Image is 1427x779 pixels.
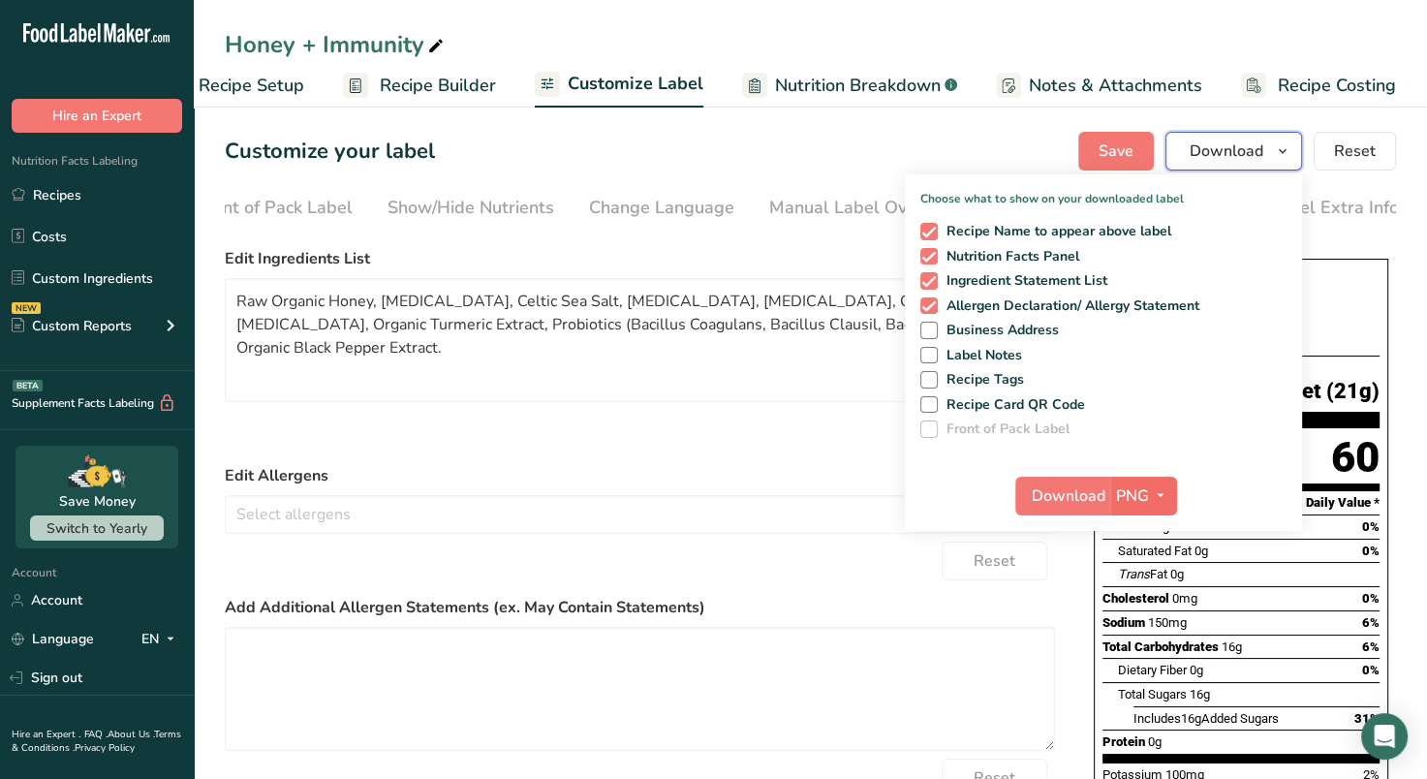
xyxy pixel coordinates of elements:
[1148,734,1162,749] span: 0g
[1270,195,1399,221] div: Label Extra Info
[1181,711,1201,726] span: 16g
[47,519,147,538] span: Switch to Yearly
[938,297,1200,315] span: Allergen Declaration/ Allergy Statement
[1241,64,1396,108] a: Recipe Costing
[1331,432,1380,483] div: 60
[1334,140,1376,163] span: Reset
[12,302,41,314] div: NEW
[1362,663,1380,677] span: 0%
[12,99,182,133] button: Hire an Expert
[568,71,703,97] span: Customize Label
[1170,567,1184,581] span: 0g
[1194,544,1208,558] span: 0g
[1118,663,1187,677] span: Dietary Fiber
[1032,484,1105,508] span: Download
[225,136,435,168] h1: Customize your label
[225,464,1055,487] label: Edit Allergens
[938,347,1023,364] span: Label Notes
[1102,639,1219,654] span: Total Carbohydrates
[225,247,1055,270] label: Edit Ingredients List
[1362,519,1380,534] span: 0%
[108,728,154,741] a: About Us .
[1362,544,1380,558] span: 0%
[1118,544,1192,558] span: Saturated Fat
[589,195,734,221] div: Change Language
[1354,711,1380,726] span: 31%
[938,371,1025,389] span: Recipe Tags
[162,64,304,108] a: Recipe Setup
[1116,484,1149,508] span: PNG
[1148,615,1187,630] span: 150mg
[769,195,954,221] div: Manual Label Override
[1102,615,1145,630] span: Sodium
[343,64,496,108] a: Recipe Builder
[1133,711,1279,726] span: Includes Added Sugars
[84,728,108,741] a: FAQ .
[225,27,448,62] div: Honey + Immunity
[938,223,1172,240] span: Recipe Name to appear above label
[974,549,1015,573] span: Reset
[938,248,1080,265] span: Nutrition Facts Panel
[1362,639,1380,654] span: 6%
[1110,477,1177,515] button: PNG
[1190,140,1263,163] span: Download
[12,728,80,741] a: Hire an Expert .
[13,380,43,391] div: BETA
[199,73,304,99] span: Recipe Setup
[380,73,496,99] span: Recipe Builder
[938,322,1060,339] span: Business Address
[1029,73,1202,99] span: Notes & Attachments
[742,64,957,108] a: Nutrition Breakdown
[141,628,182,651] div: EN
[1015,477,1110,515] button: Download
[938,421,1070,438] span: Front of Pack Label
[1278,73,1396,99] span: Recipe Costing
[938,272,1108,290] span: Ingredient Statement List
[30,515,164,541] button: Switch to Yearly
[996,64,1202,108] a: Notes & Attachments
[1118,567,1150,581] i: Trans
[942,542,1047,580] button: Reset
[226,499,1054,529] input: Select allergens
[535,62,703,109] a: Customize Label
[1165,132,1302,171] button: Download
[1314,132,1396,171] button: Reset
[59,491,136,512] div: Save Money
[1118,567,1167,581] span: Fat
[1190,663,1203,677] span: 0g
[1362,615,1380,630] span: 6%
[1102,591,1169,606] span: Cholesterol
[775,73,941,99] span: Nutrition Breakdown
[1102,734,1145,749] span: Protein
[1078,132,1154,171] button: Save
[905,174,1302,207] p: Choose what to show on your downloaded label
[388,195,554,221] div: Show/Hide Nutrients
[225,596,1055,619] label: Add Additional Allergen Statements (ex. May Contain Statements)
[1237,380,1380,404] span: 1 Sachet (21g)
[1190,687,1210,701] span: 16g
[938,396,1086,414] span: Recipe Card QR Code
[1362,591,1380,606] span: 0%
[1222,639,1242,654] span: 16g
[12,728,181,755] a: Terms & Conditions .
[12,622,94,656] a: Language
[12,316,132,336] div: Custom Reports
[1118,687,1187,701] span: Total Sugars
[75,741,135,755] a: Privacy Policy
[1361,713,1408,760] div: Open Intercom Messenger
[197,195,353,221] div: Front of Pack Label
[1172,591,1197,606] span: 0mg
[1099,140,1133,163] span: Save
